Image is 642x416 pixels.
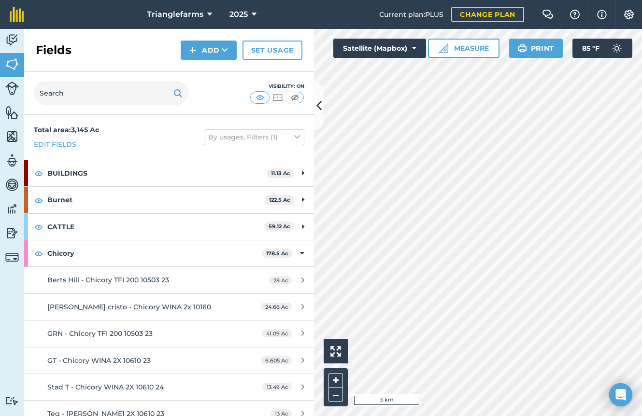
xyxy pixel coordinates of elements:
[5,396,19,405] img: svg+xml;base64,PD94bWwgdmVyc2lvbj0iMS4wIiBlbmNvZGluZz0idXRmLTgiPz4KPCEtLSBHZW5lcmF0b3I6IEFkb2JlIE...
[147,9,203,20] span: Trianglefarms
[5,57,19,71] img: svg+xml;base64,PHN2ZyB4bWxucz0iaHR0cDovL3d3dy53My5vcmcvMjAwMC9zdmciIHdpZHRoPSI1NiIgaGVpZ2h0PSI2MC...
[47,187,265,213] strong: Burnet
[269,276,292,284] span: 28 Ac
[269,196,290,203] strong: 122.5 Ac
[36,42,71,58] h2: Fields
[34,82,188,105] input: Search
[204,129,304,145] button: By usages, Filters (1)
[243,41,302,60] a: Set usage
[24,240,314,266] div: Chicory178.5 Ac
[569,10,581,19] img: A question mark icon
[542,10,554,19] img: Two speech bubbles overlapping with the left bubble in the forefront
[5,105,19,120] img: svg+xml;base64,PHN2ZyB4bWxucz0iaHR0cDovL3d3dy53My5vcmcvMjAwMC9zdmciIHdpZHRoPSI1NiIgaGVpZ2h0PSI2MC...
[189,44,196,56] img: svg+xml;base64,PHN2ZyB4bWxucz0iaHR0cDovL3d3dy53My5vcmcvMjAwMC9zdmciIHdpZHRoPSIxNCIgaGVpZ2h0PSIyNC...
[5,33,19,47] img: svg+xml;base64,PD94bWwgdmVyc2lvbj0iMS4wIiBlbmNvZGluZz0idXRmLTgiPz4KPCEtLSBHZW5lcmF0b3I6IEFkb2JlIE...
[24,160,314,186] div: BUILDINGS11.13 Ac
[24,267,314,293] a: Berts Hill - Chicory TFI 200 10503 2328 Ac
[24,374,314,400] a: Stad T - Chicory WINA 2X 10610 2413.49 Ac
[47,240,262,266] strong: Chicory
[250,83,304,90] div: Visibility: On
[34,194,43,206] img: svg+xml;base64,PHN2ZyB4bWxucz0iaHR0cDovL3d3dy53My5vcmcvMjAwMC9zdmciIHdpZHRoPSIxOCIgaGVpZ2h0PSIyNC...
[289,93,301,102] img: svg+xml;base64,PHN2ZyB4bWxucz0iaHR0cDovL3d3dy53My5vcmcvMjAwMC9zdmciIHdpZHRoPSI1MCIgaGVpZ2h0PSI0MC...
[34,221,43,233] img: svg+xml;base64,PHN2ZyB4bWxucz0iaHR0cDovL3d3dy53My5vcmcvMjAwMC9zdmciIHdpZHRoPSIxOCIgaGVpZ2h0PSIyNC...
[5,226,19,240] img: svg+xml;base64,PD94bWwgdmVyc2lvbj0iMS4wIiBlbmNvZGluZz0idXRmLTgiPz4KPCEtLSBHZW5lcmF0b3I6IEFkb2JlIE...
[261,303,292,311] span: 24.66 Ac
[24,347,314,374] a: GT - Chicory WINA 2X 10610 236.605 Ac
[10,7,24,22] img: fieldmargin Logo
[509,39,563,58] button: Print
[262,383,292,391] span: 13.49 Ac
[328,373,343,388] button: +
[24,320,314,347] a: GRN - Chicory TFI 200 10503 2341.09 Ac
[34,248,43,259] img: svg+xml;base64,PHN2ZyB4bWxucz0iaHR0cDovL3d3dy53My5vcmcvMjAwMC9zdmciIHdpZHRoPSIxOCIgaGVpZ2h0PSIyNC...
[34,167,43,179] img: svg+xml;base64,PHN2ZyB4bWxucz0iaHR0cDovL3d3dy53My5vcmcvMjAwMC9zdmciIHdpZHRoPSIxOCIgaGVpZ2h0PSIyNC...
[47,356,151,365] span: GT - Chicory WINA 2X 10610 23
[24,294,314,320] a: [PERSON_NAME] cristo - Chicory WINA 2x 1016024.66 Ac
[47,329,153,338] span: GRN - Chicory TFI 200 10503 23
[262,329,292,337] span: 41.09 Ac
[439,43,448,53] img: Ruler icon
[428,39,499,58] button: Measure
[181,41,237,60] button: Add
[47,303,211,311] span: [PERSON_NAME] cristo - Chicory WINA 2x 10160
[34,125,99,134] strong: Total area : 3,145 Ac
[266,250,288,257] strong: 178.5 Ac
[333,39,426,58] button: Satellite (Mapbox)
[173,87,183,99] img: svg+xml;base64,PHN2ZyB4bWxucz0iaHR0cDovL3d3dy53My5vcmcvMjAwMC9zdmciIHdpZHRoPSIxOSIgaGVpZ2h0PSIyNC...
[47,383,164,391] span: Stad T - Chicory WINA 2X 10610 24
[47,160,267,186] strong: BUILDINGS
[254,93,266,102] img: svg+xml;base64,PHN2ZyB4bWxucz0iaHR0cDovL3d3dy53My5vcmcvMjAwMC9zdmciIHdpZHRoPSI1MCIgaGVpZ2h0PSI0MC...
[47,214,264,240] strong: CATTLE
[582,39,599,58] span: 85 ° F
[607,39,627,58] img: svg+xml;base64,PD94bWwgdmVyc2lvbj0iMS4wIiBlbmNvZGluZz0idXRmLTgiPz4KPCEtLSBHZW5lcmF0b3I6IEFkb2JlIE...
[5,153,19,168] img: svg+xml;base64,PD94bWwgdmVyc2lvbj0iMS4wIiBlbmNvZGluZz0idXRmLTgiPz4KPCEtLSBHZW5lcmF0b3I6IEFkb2JlIE...
[609,383,632,406] div: Open Intercom Messenger
[47,276,169,284] span: Berts Hill - Chicory TFI 200 10503 23
[451,7,524,22] a: Change plan
[5,202,19,216] img: svg+xml;base64,PD94bWwgdmVyc2lvbj0iMS4wIiBlbmNvZGluZz0idXRmLTgiPz4KPCEtLSBHZW5lcmF0b3I6IEFkb2JlIE...
[5,82,19,95] img: svg+xml;base64,PD94bWwgdmVyc2lvbj0iMS4wIiBlbmNvZGluZz0idXRmLTgiPz4KPCEtLSBHZW5lcmF0b3I6IEFkb2JlIE...
[330,346,341,357] img: Four arrows, one pointing top left, one top right, one bottom right and the last bottom left
[328,388,343,402] button: –
[269,223,290,230] strong: 59.12 Ac
[24,187,314,213] div: Burnet122.5 Ac
[24,214,314,240] div: CATTLE59.12 Ac
[5,250,19,264] img: svg+xml;base64,PD94bWwgdmVyc2lvbj0iMS4wIiBlbmNvZGluZz0idXRmLTgiPz4KPCEtLSBHZW5lcmF0b3I6IEFkb2JlIE...
[572,39,632,58] button: 85 °F
[5,178,19,192] img: svg+xml;base64,PD94bWwgdmVyc2lvbj0iMS4wIiBlbmNvZGluZz0idXRmLTgiPz4KPCEtLSBHZW5lcmF0b3I6IEFkb2JlIE...
[518,42,527,54] img: svg+xml;base64,PHN2ZyB4bWxucz0iaHR0cDovL3d3dy53My5vcmcvMjAwMC9zdmciIHdpZHRoPSIxOSIgaGVpZ2h0PSIyNC...
[271,93,284,102] img: svg+xml;base64,PHN2ZyB4bWxucz0iaHR0cDovL3d3dy53My5vcmcvMjAwMC9zdmciIHdpZHRoPSI1MCIgaGVpZ2h0PSI0MC...
[34,139,76,150] a: Edit fields
[623,10,635,19] img: A cog icon
[229,9,248,20] span: 2025
[5,129,19,144] img: svg+xml;base64,PHN2ZyB4bWxucz0iaHR0cDovL3d3dy53My5vcmcvMjAwMC9zdmciIHdpZHRoPSI1NiIgaGVpZ2h0PSI2MC...
[261,356,292,364] span: 6.605 Ac
[271,170,290,177] strong: 11.13 Ac
[597,9,607,20] img: svg+xml;base64,PHN2ZyB4bWxucz0iaHR0cDovL3d3dy53My5vcmcvMjAwMC9zdmciIHdpZHRoPSIxNyIgaGVpZ2h0PSIxNy...
[379,9,443,20] span: Current plan : PLUS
